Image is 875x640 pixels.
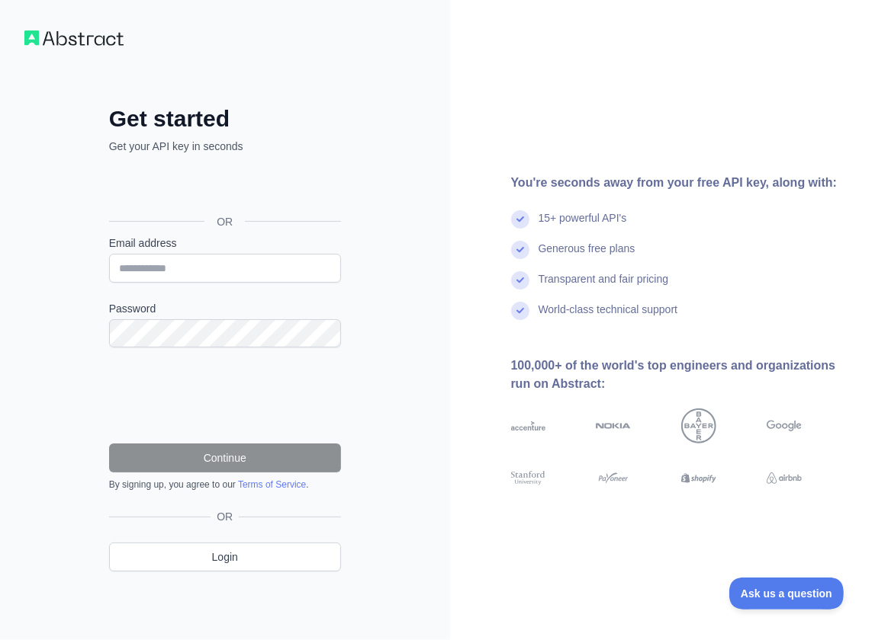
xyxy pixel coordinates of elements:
div: Generous free plans [539,241,635,271]
img: check mark [511,271,529,290]
img: payoneer [596,469,631,487]
img: google [767,408,802,443]
h2: Get started [109,105,341,133]
div: 100,000+ of the world's top engineers and organizations run on Abstract: [511,357,851,393]
img: airbnb [767,469,802,487]
img: bayer [681,408,716,443]
img: nokia [596,408,631,443]
label: Password [109,301,341,316]
img: check mark [511,210,529,229]
div: Transparent and fair pricing [539,271,669,302]
label: Email address [109,235,341,251]
iframe: reCAPTCHA [109,366,341,425]
span: OR [211,509,239,524]
img: check mark [511,241,529,259]
div: You're seconds away from your free API key, along with: [511,174,851,192]
div: By signing up, you agree to our . [109,478,341,491]
span: OR [204,214,245,229]
img: Workflow [24,30,124,46]
iframe: Przycisk Zaloguj się przez Google [101,171,346,204]
a: Terms of Service [238,479,306,490]
img: shopify [681,469,716,487]
button: Continue [109,443,341,472]
div: 15+ powerful API's [539,210,627,241]
iframe: Toggle Customer Support [729,578,844,610]
div: World-class technical support [539,302,678,332]
p: Get your API key in seconds [109,139,341,154]
img: accenture [511,408,546,443]
img: check mark [511,302,529,320]
img: stanford university [511,469,546,487]
a: Login [109,542,341,571]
